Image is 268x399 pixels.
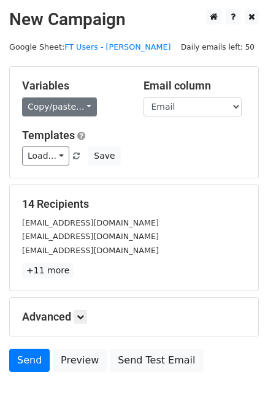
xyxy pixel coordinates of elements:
[9,42,170,51] small: Google Sheet:
[22,146,69,165] a: Load...
[22,197,246,211] h5: 14 Recipients
[22,129,75,142] a: Templates
[53,349,107,372] a: Preview
[22,232,159,241] small: [EMAIL_ADDRESS][DOMAIN_NAME]
[144,79,247,93] h5: Email column
[22,218,159,227] small: [EMAIL_ADDRESS][DOMAIN_NAME]
[88,146,120,165] button: Save
[22,97,97,116] a: Copy/paste...
[22,79,125,93] h5: Variables
[9,9,259,30] h2: New Campaign
[22,310,246,324] h5: Advanced
[9,349,50,372] a: Send
[177,42,259,51] a: Daily emails left: 50
[110,349,203,372] a: Send Test Email
[22,263,74,278] a: +11 more
[22,246,159,255] small: [EMAIL_ADDRESS][DOMAIN_NAME]
[177,40,259,54] span: Daily emails left: 50
[207,340,268,399] iframe: Chat Widget
[64,42,170,51] a: FT Users - [PERSON_NAME]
